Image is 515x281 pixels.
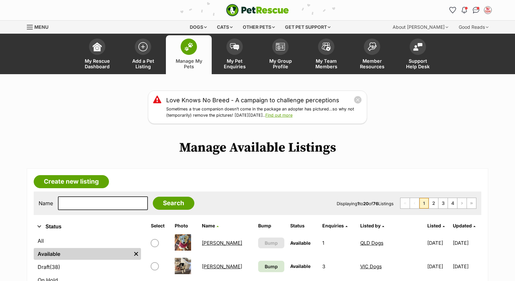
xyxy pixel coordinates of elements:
[256,221,287,231] th: Bump
[483,5,493,15] button: My account
[128,58,158,69] span: Add a Pet Listing
[265,240,278,246] span: Bump
[413,43,422,51] img: help-desk-icon-fdf02630f3aa405de69fd3d07c3f3aa587a6932b1a1747fa1d2bba05be0121f9.svg
[357,58,387,69] span: Member Resources
[360,223,381,228] span: Listed by
[257,35,303,74] a: My Group Profile
[425,232,453,254] td: [DATE]
[166,96,339,105] a: Love Knows No Breed - A campaign to challenge perceptions
[265,263,278,270] span: Bump
[185,21,211,34] div: Dogs
[74,35,120,74] a: My Rescue Dashboard
[288,221,319,231] th: Status
[50,263,60,271] span: (38)
[258,238,284,248] button: Bump
[453,223,472,228] span: Updated
[303,35,349,74] a: My Team Members
[34,175,109,188] a: Create new listing
[454,21,493,34] div: Good Reads
[395,35,441,74] a: Support Help Desk
[457,198,467,208] a: Next page
[447,5,458,15] a: Favourites
[322,42,331,51] img: team-members-icon-5396bd8760b3fe7c0b43da4ab00e1e3bb1a5d9ba89233759b79545d2d3fc5d0d.svg
[120,35,166,74] a: Add a Pet Listing
[238,21,279,34] div: Other pets
[174,58,204,69] span: Manage My Pets
[337,201,394,206] span: Displaying to of Listings
[438,198,448,208] a: Page 3
[388,21,453,34] div: About [PERSON_NAME]
[453,223,475,228] a: Updated
[34,223,141,231] button: Status
[453,255,481,278] td: [DATE]
[427,223,441,228] span: Listed
[34,235,141,247] a: All
[360,223,384,228] a: Listed by
[471,5,481,15] a: Conversations
[360,263,382,270] a: VIC Dogs
[82,58,112,69] span: My Rescue Dashboard
[212,35,257,74] a: My Pet Enquiries
[184,42,193,51] img: manage-my-pets-icon-02211641906a0b7f246fdf0571729dbe1e7629f14944591b6c1af311fb30b64b.svg
[448,198,457,208] a: Page 4
[290,263,311,269] span: Available
[138,42,148,51] img: add-pet-listing-icon-0afa8454b4691262ce3f59096e99ab1cd57d4a30225e0717b998d2c9b9846f56.svg
[425,255,453,278] td: [DATE]
[148,221,171,231] th: Select
[265,113,293,118] a: Find out more
[400,198,410,208] span: First page
[202,263,242,270] a: [PERSON_NAME]
[429,198,438,208] a: Page 2
[473,7,480,13] img: chat-41dd97257d64d25036548639549fe6c8038ab92f7586957e7f3b1b290dea8141.svg
[357,201,359,206] strong: 1
[34,248,131,260] a: Available
[220,58,249,69] span: My Pet Enquiries
[360,240,383,246] a: QLD Dogs
[202,223,215,228] span: Name
[27,21,53,32] a: Menu
[39,200,53,206] label: Name
[459,5,470,15] button: Notifications
[276,43,285,51] img: group-profile-icon-3fa3cf56718a62981997c0bc7e787c4b2cf8bcc04b72c1350f741eb67cf2f40e.svg
[363,201,369,206] strong: 20
[367,42,377,51] img: member-resources-icon-8e73f808a243e03378d46382f2149f9095a855e16c252ad45f914b54edf8863c.svg
[373,201,378,206] strong: 76
[226,4,289,16] img: logo-e224e6f780fb5917bec1dbf3a21bbac754714ae5b6737aabdf751b685950b380.svg
[202,240,242,246] a: [PERSON_NAME]
[400,198,476,209] nav: Pagination
[172,221,199,231] th: Photo
[212,21,237,34] div: Cats
[153,197,194,210] input: Search
[485,7,491,13] img: VIC Dogs profile pic
[131,248,141,260] a: Remove filter
[166,106,362,119] p: Sometimes a true companion doesn’t come in the package an adopter has pictured…so why not (tempor...
[410,198,419,208] span: Previous page
[354,96,362,104] button: close
[311,58,341,69] span: My Team Members
[34,261,141,273] a: Draft
[322,223,347,228] a: Enquiries
[290,240,311,246] span: Available
[427,223,445,228] a: Listed
[403,58,433,69] span: Support Help Desk
[467,198,476,208] a: Last page
[93,42,102,51] img: dashboard-icon-eb2f2d2d3e046f16d808141f083e7271f6b2e854fb5c12c21221c1fb7104beca.svg
[462,7,467,13] img: notifications-46538b983faf8c2785f20acdc204bb7945ddae34d4c08c2a6579f10ce5e182be.svg
[258,261,284,272] a: Bump
[320,232,357,254] td: 1
[320,255,357,278] td: 3
[453,232,481,254] td: [DATE]
[226,4,289,16] a: PetRescue
[266,58,295,69] span: My Group Profile
[166,35,212,74] a: Manage My Pets
[202,223,219,228] a: Name
[419,198,429,208] span: Page 1
[322,223,344,228] span: translation missing: en.admin.listings.index.attributes.enquiries
[280,21,335,34] div: Get pet support
[34,24,48,30] span: Menu
[230,43,239,50] img: pet-enquiries-icon-7e3ad2cf08bfb03b45e93fb7055b45f3efa6380592205ae92323e6603595dc1f.svg
[349,35,395,74] a: Member Resources
[447,5,493,15] ul: Account quick links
